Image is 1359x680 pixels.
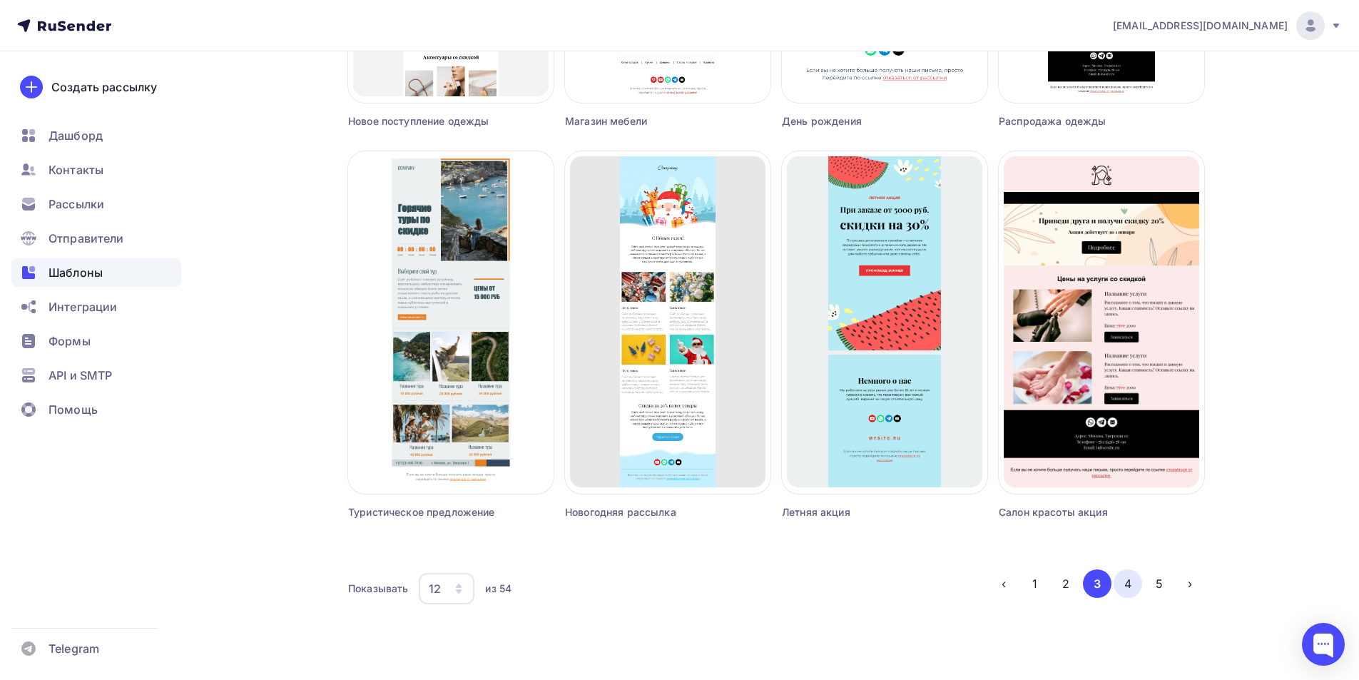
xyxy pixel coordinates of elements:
[49,127,103,144] span: Дашборд
[49,196,104,213] span: Рассылки
[1113,19,1288,33] span: [EMAIL_ADDRESS][DOMAIN_NAME]
[565,114,719,128] div: Магазин мебели
[429,580,441,597] div: 12
[49,264,103,281] span: Шаблоны
[999,114,1153,128] div: Распродажа одежды
[1113,11,1342,40] a: [EMAIL_ADDRESS][DOMAIN_NAME]
[782,114,936,128] div: День рождения
[11,224,181,253] a: Отправители
[348,582,408,596] div: Показывать
[565,505,719,519] div: Новогодняя рассылка
[49,230,124,247] span: Отправители
[485,582,511,596] div: из 54
[11,156,181,184] a: Контакты
[1052,569,1080,598] button: Go to page 2
[1021,569,1049,598] button: Go to page 1
[1083,569,1111,598] button: Go to page 3
[348,505,502,519] div: Туристическое предложение
[989,569,1204,598] ul: Pagination
[49,640,99,657] span: Telegram
[51,78,157,96] div: Создать рассылку
[989,569,1018,598] button: Go to previous page
[11,258,181,287] a: Шаблоны
[348,114,502,128] div: Новое поступление одежды
[418,572,475,605] button: 12
[782,505,936,519] div: Летняя акция
[49,333,91,350] span: Формы
[1114,569,1142,598] button: Go to page 4
[1176,569,1204,598] button: Go to next page
[49,161,103,178] span: Контакты
[11,327,181,355] a: Формы
[11,121,181,150] a: Дашборд
[11,190,181,218] a: Рассылки
[49,298,117,315] span: Интеграции
[49,367,112,384] span: API и SMTP
[49,401,98,418] span: Помощь
[1145,569,1174,598] button: Go to page 5
[999,505,1153,519] div: Салон красоты акция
